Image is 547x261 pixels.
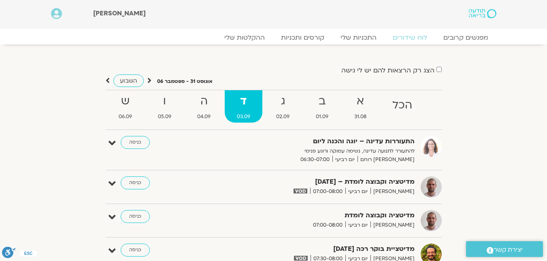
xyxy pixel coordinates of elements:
a: ד03.09 [225,90,262,123]
a: התכניות שלי [332,34,385,42]
a: הכל [380,90,424,123]
strong: ו [146,92,183,110]
span: [PERSON_NAME] [370,187,415,196]
span: 06.09 [106,112,144,121]
a: כניסה [121,136,150,149]
label: הצג רק הרצאות להם יש לי גישה [341,67,434,74]
strong: הכל [380,96,424,115]
span: יום רביעי [345,221,370,229]
a: מפגשים קרובים [435,34,496,42]
span: 03.09 [225,112,262,121]
a: ש06.09 [106,90,144,123]
a: ההקלטות שלי [216,34,273,42]
a: לוח שידורים [385,34,435,42]
span: 07:00-08:00 [310,221,345,229]
span: 04.09 [185,112,223,121]
a: השבוע [113,74,144,87]
strong: ג [264,92,302,110]
p: אוגוסט 31 - ספטמבר 06 [157,77,213,86]
strong: ד [225,92,262,110]
a: יצירת קשר [466,241,543,257]
strong: א [342,92,379,110]
img: vodicon [294,189,307,193]
strong: מדיטציה וקבוצה לומדת – [DATE] [216,176,415,187]
span: 07:00-08:00 [310,187,345,196]
span: 31.08 [342,112,379,121]
span: 02.09 [264,112,302,121]
a: כניסה [121,244,150,257]
nav: Menu [51,34,496,42]
span: 06:30-07:00 [298,155,332,164]
a: כניסה [121,210,150,223]
a: א31.08 [342,90,379,123]
strong: ש [106,92,144,110]
span: [PERSON_NAME] [93,9,146,18]
a: ג02.09 [264,90,302,123]
strong: מדיטציית בוקר רכה [DATE] [216,244,415,255]
p: להתעורר לתנועה עדינה, נשימה עמוקה ורוגע פנימי [216,147,415,155]
img: vodicon [294,256,307,261]
a: ה04.09 [185,90,223,123]
span: יום רביעי [332,155,358,164]
a: ב01.09 [303,90,340,123]
span: 05.09 [146,112,183,121]
span: יום רביעי [345,187,370,196]
strong: ה [185,92,223,110]
span: [PERSON_NAME] רוחם [358,155,415,164]
span: השבוע [120,77,137,85]
strong: ב [303,92,340,110]
a: קורסים ותכניות [273,34,332,42]
a: ו05.09 [146,90,183,123]
span: יצירת קשר [494,244,523,255]
a: כניסה [121,176,150,189]
strong: התעוררות עדינה – יוגה והכנה ליום [216,136,415,147]
strong: מדיטציה וקבוצה לומדת [216,210,415,221]
span: [PERSON_NAME] [370,221,415,229]
span: 01.09 [303,112,340,121]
